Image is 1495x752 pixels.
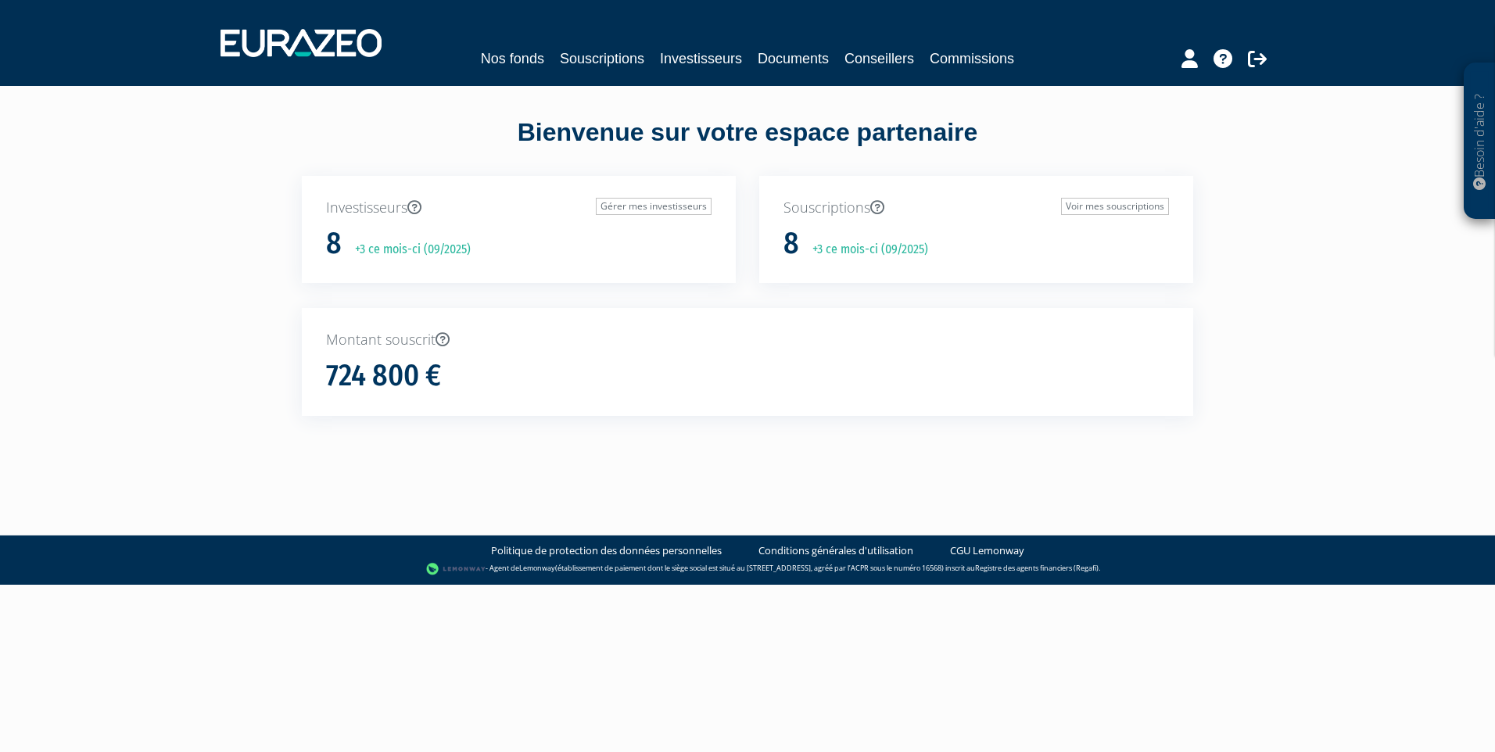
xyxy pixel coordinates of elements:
p: +3 ce mois-ci (09/2025) [344,241,471,259]
img: logo-lemonway.png [426,561,486,577]
p: +3 ce mois-ci (09/2025) [801,241,928,259]
a: Registre des agents financiers (Regafi) [975,563,1099,573]
p: Souscriptions [783,198,1169,218]
a: Conseillers [844,48,914,70]
a: Nos fonds [481,48,544,70]
a: Investisseurs [660,48,742,70]
a: Voir mes souscriptions [1061,198,1169,215]
h1: 8 [326,227,342,260]
h1: 724 800 € [326,360,441,392]
img: 1732889491-logotype_eurazeo_blanc_rvb.png [220,29,382,57]
p: Montant souscrit [326,330,1169,350]
a: Gérer mes investisseurs [596,198,712,215]
a: Documents [758,48,829,70]
a: Lemonway [519,563,555,573]
a: Conditions générales d'utilisation [758,543,913,558]
p: Besoin d'aide ? [1471,71,1489,212]
h1: 8 [783,227,799,260]
a: Souscriptions [560,48,644,70]
div: Bienvenue sur votre espace partenaire [290,115,1205,176]
p: Investisseurs [326,198,712,218]
a: Politique de protection des données personnelles [491,543,722,558]
div: - Agent de (établissement de paiement dont le siège social est situé au [STREET_ADDRESS], agréé p... [16,561,1479,577]
a: Commissions [930,48,1014,70]
a: CGU Lemonway [950,543,1024,558]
